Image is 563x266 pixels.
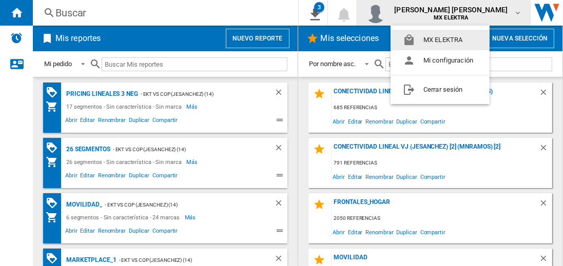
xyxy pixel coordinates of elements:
[391,30,490,50] button: MX ELEKTRA
[391,50,490,71] button: Mi configuración
[391,79,490,100] button: Cerrar sesión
